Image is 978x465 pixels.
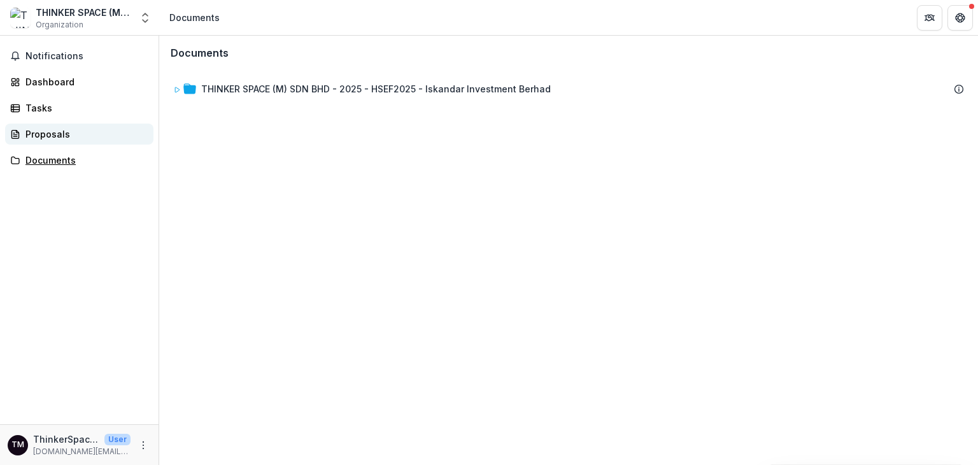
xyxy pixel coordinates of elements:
[917,5,942,31] button: Partners
[25,101,143,115] div: Tasks
[104,434,131,445] p: User
[5,46,153,66] button: Notifications
[5,71,153,92] a: Dashboard
[164,8,225,27] nav: breadcrumb
[25,154,143,167] div: Documents
[33,433,99,446] p: ThinkerSpace [GEOGRAPHIC_DATA]
[136,438,151,453] button: More
[169,11,220,24] div: Documents
[33,446,131,457] p: [DOMAIN_NAME][EMAIL_ADDRESS][DOMAIN_NAME]
[5,124,153,145] a: Proposals
[171,47,229,59] h3: Documents
[136,5,154,31] button: Open entity switcher
[5,97,153,118] a: Tasks
[36,19,83,31] span: Organization
[36,6,131,19] div: THINKER SPACE (M) SDN BHD
[10,8,31,28] img: THINKER SPACE (M) SDN BHD
[25,75,143,89] div: Dashboard
[5,150,153,171] a: Documents
[25,127,143,141] div: Proposals
[25,51,148,62] span: Notifications
[201,82,551,96] div: THINKER SPACE (M) SDN BHD - 2025 - HSEF2025 - Iskandar Investment Berhad
[947,5,973,31] button: Get Help
[168,77,969,101] div: THINKER SPACE (M) SDN BHD - 2025 - HSEF2025 - Iskandar Investment Berhad
[11,441,24,449] div: ThinkerSpace Malaysia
